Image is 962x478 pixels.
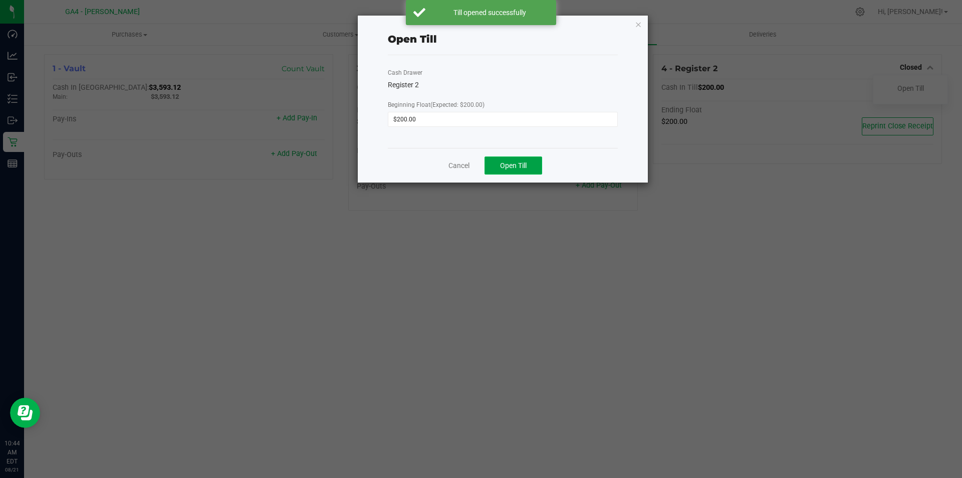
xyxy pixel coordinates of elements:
span: (Expected: $200.00) [430,101,485,108]
button: Open Till [485,156,542,175]
div: Register 2 [388,80,618,90]
a: Cancel [448,161,469,171]
span: Beginning Float [388,101,485,108]
label: Cash Drawer [388,68,422,77]
iframe: Resource center [10,398,40,428]
div: Open Till [388,32,437,47]
span: Open Till [500,162,527,170]
div: Till opened successfully [431,8,549,18]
